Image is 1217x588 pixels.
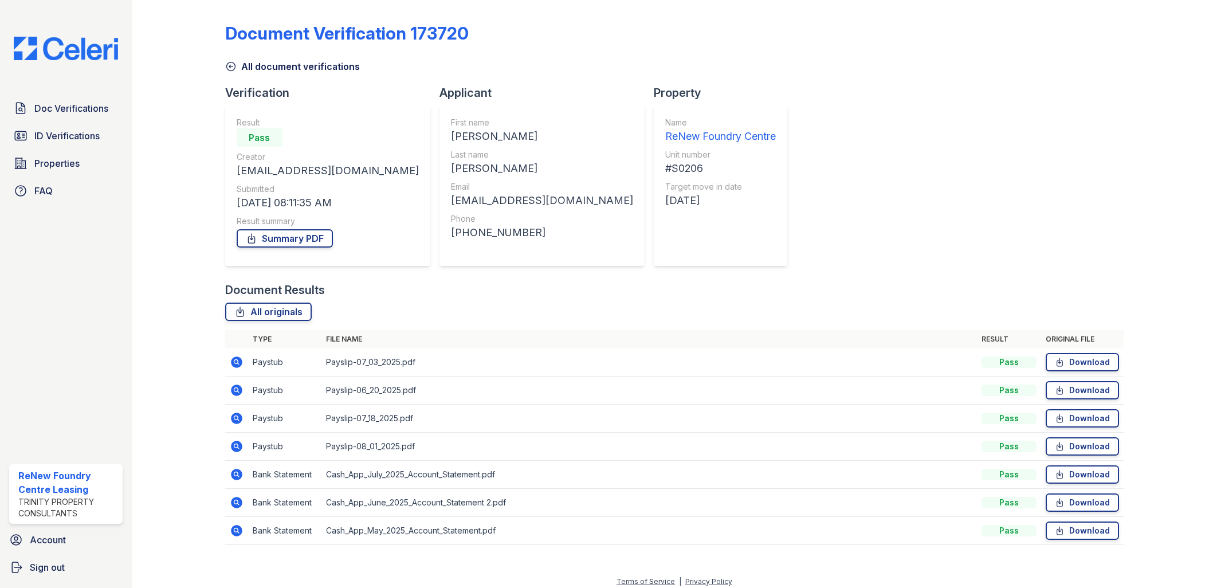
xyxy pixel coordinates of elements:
td: Bank Statement [248,489,321,517]
a: Download [1046,522,1119,540]
div: Name [665,117,776,128]
a: Privacy Policy [685,577,732,586]
a: Summary PDF [237,229,333,248]
td: Bank Statement [248,461,321,489]
td: Cash_App_June_2025_Account_Statement 2.pdf [321,489,977,517]
div: Verification [225,85,439,101]
div: [DATE] [665,193,776,209]
div: [EMAIL_ADDRESS][DOMAIN_NAME] [237,163,419,179]
a: Sign out [5,556,127,579]
td: Cash_App_July_2025_Account_Statement.pdf [321,461,977,489]
div: #S0206 [665,160,776,177]
div: First name [451,117,633,128]
span: Doc Verifications [34,101,108,115]
div: Applicant [439,85,654,101]
a: Download [1046,353,1119,371]
td: Payslip-07_18_2025.pdf [321,405,977,433]
span: FAQ [34,184,53,198]
td: Paystub [248,433,321,461]
div: Pass [982,469,1037,480]
a: Name ReNew Foundry Centre [665,117,776,144]
a: Account [5,528,127,551]
div: ReNew Foundry Centre Leasing [18,469,118,496]
div: [PERSON_NAME] [451,160,633,177]
div: Pass [982,413,1037,424]
div: Trinity Property Consultants [18,496,118,519]
div: Pass [237,128,282,147]
td: Cash_App_May_2025_Account_Statement.pdf [321,517,977,545]
div: Result summary [237,215,419,227]
a: Download [1046,465,1119,484]
a: All originals [225,303,312,321]
div: Last name [451,149,633,160]
div: Pass [982,525,1037,536]
a: FAQ [9,179,123,202]
div: Unit number [665,149,776,160]
th: File name [321,330,977,348]
td: Payslip-07_03_2025.pdf [321,348,977,377]
span: Properties [34,156,80,170]
a: Download [1046,437,1119,456]
a: Download [1046,381,1119,399]
div: Phone [451,213,633,225]
a: All document verifications [225,60,360,73]
div: Pass [982,497,1037,508]
div: ReNew Foundry Centre [665,128,776,144]
div: Creator [237,151,419,163]
div: Email [451,181,633,193]
div: | [679,577,681,586]
div: [DATE] 08:11:35 AM [237,195,419,211]
td: Paystub [248,405,321,433]
td: Bank Statement [248,517,321,545]
div: Document Results [225,282,325,298]
div: Pass [982,441,1037,452]
td: Paystub [248,377,321,405]
a: Download [1046,493,1119,512]
span: Sign out [30,560,65,574]
td: Payslip-08_01_2025.pdf [321,433,977,461]
div: Pass [982,356,1037,368]
a: Properties [9,152,123,175]
a: ID Verifications [9,124,123,147]
div: Target move in date [665,181,776,193]
td: Paystub [248,348,321,377]
td: Payslip-06_20_2025.pdf [321,377,977,405]
th: Result [977,330,1041,348]
span: ID Verifications [34,129,100,143]
div: Submitted [237,183,419,195]
a: Terms of Service [617,577,675,586]
th: Original file [1041,330,1124,348]
div: Property [654,85,796,101]
div: [PERSON_NAME] [451,128,633,144]
a: Download [1046,409,1119,428]
span: Account [30,533,66,547]
div: Result [237,117,419,128]
a: Doc Verifications [9,97,123,120]
div: Pass [982,385,1037,396]
div: [EMAIL_ADDRESS][DOMAIN_NAME] [451,193,633,209]
div: Document Verification 173720 [225,23,469,44]
img: CE_Logo_Blue-a8612792a0a2168367f1c8372b55b34899dd931a85d93a1a3d3e32e68fde9ad4.png [5,37,127,60]
div: [PHONE_NUMBER] [451,225,633,241]
th: Type [248,330,321,348]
